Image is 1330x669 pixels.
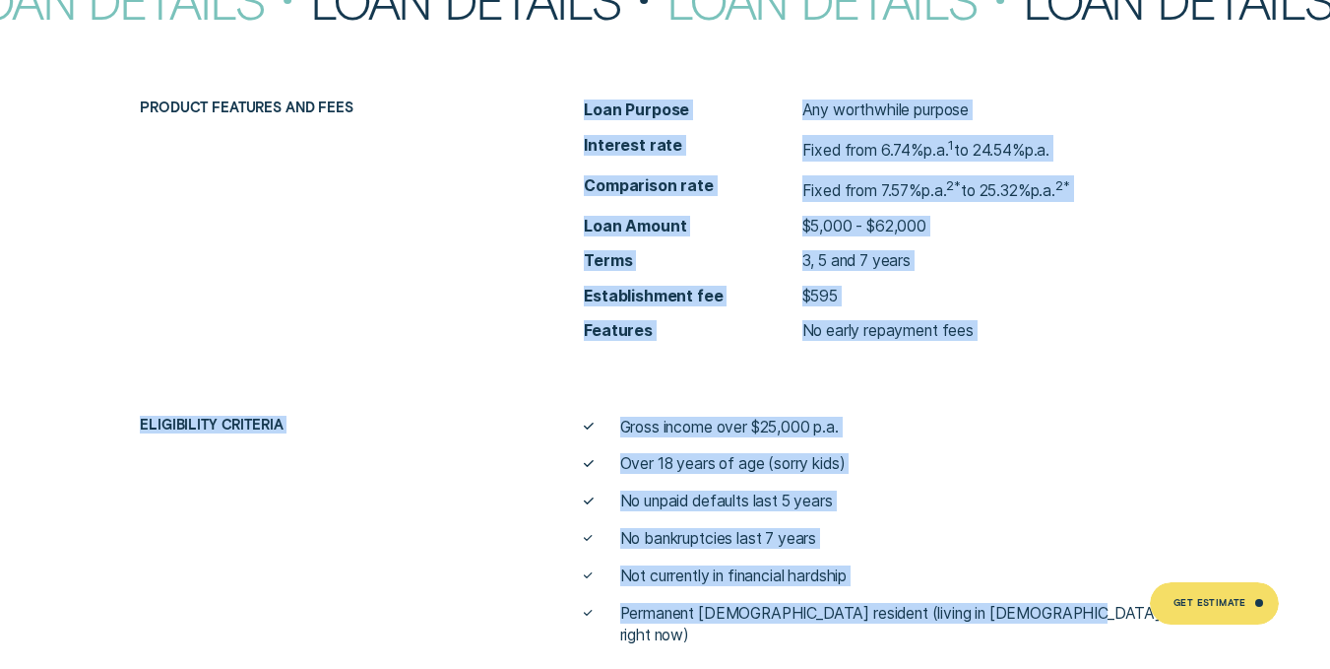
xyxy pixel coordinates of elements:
div: Eligibility criteria [132,417,487,434]
span: Permanent [DEMOGRAPHIC_DATA] resident (living in [DEMOGRAPHIC_DATA] right now) [620,603,1190,645]
span: Gross income over $25,000 p.a. [620,417,839,437]
span: Per Annum [1025,141,1049,160]
p: $5,000 - $62,000 [802,216,926,236]
p: $595 [802,286,838,306]
span: Loan Amount [584,216,801,236]
span: p.a. [1025,141,1049,160]
span: No bankruptcies last 7 years [620,528,817,549]
p: No early repayment fees [802,320,974,341]
span: Not currently in financial hardship [620,566,847,586]
span: Comparison rate [584,175,801,196]
span: Terms [584,250,801,271]
sup: 1 [948,137,954,153]
span: p.a. [1031,181,1055,200]
a: Get Estimate [1150,582,1278,625]
span: Per Annum [923,141,948,160]
span: Per Annum [921,181,946,200]
p: Fixed from 6.74% to 24.54% [802,135,1050,162]
p: 3, 5 and 7 years [802,250,911,271]
span: No unpaid defaults last 5 years [620,491,833,511]
span: Establishment fee [584,286,801,306]
span: p.a. [921,181,946,200]
p: Any worthwhile purpose [802,100,970,120]
span: Loan Purpose [584,100,801,120]
span: Per Annum [1031,181,1055,200]
span: Interest rate [584,135,801,156]
div: Product features and fees [132,100,487,116]
span: Features [584,320,801,341]
span: Over 18 years of age (sorry kids) [620,453,846,474]
p: Fixed from 7.57% to 25.32% [802,175,1070,202]
span: p.a. [923,141,948,160]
